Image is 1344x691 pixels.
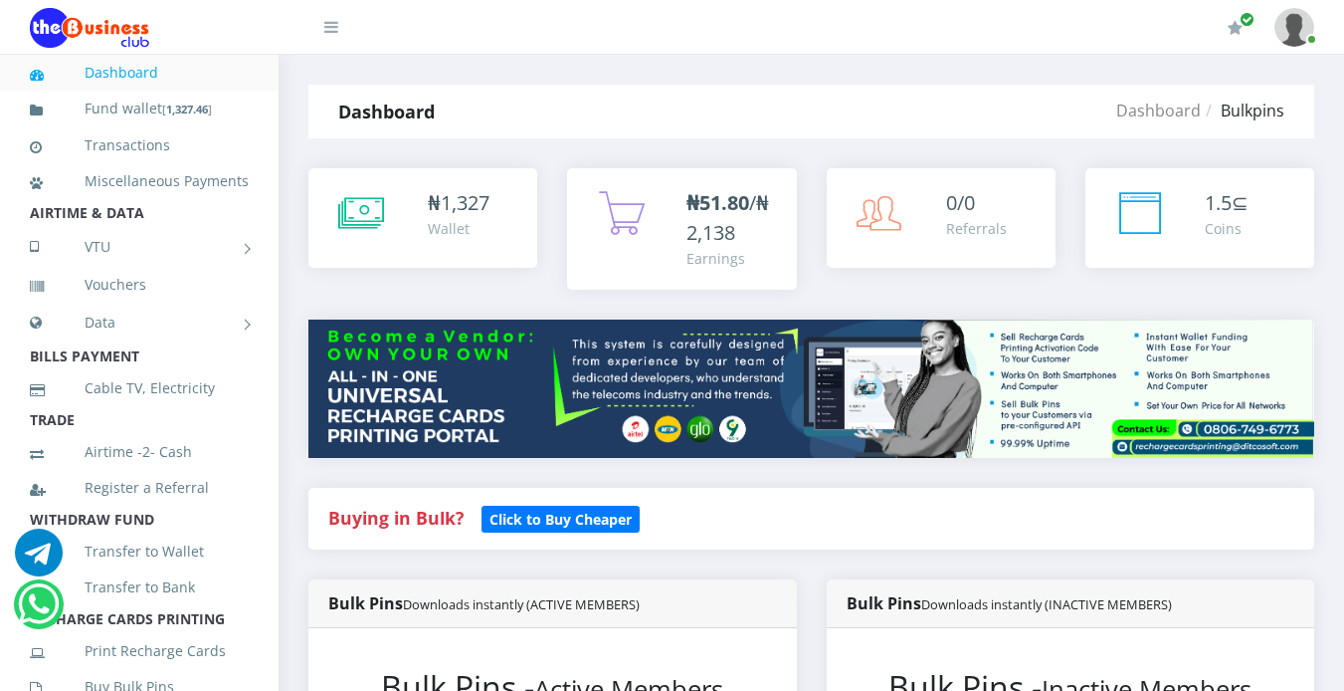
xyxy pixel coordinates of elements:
[1201,99,1284,122] li: Bulkpins
[1274,8,1314,47] img: User
[567,168,796,290] a: ₦51.80/₦2,138 Earnings
[15,544,63,576] a: Chat for support
[18,595,59,628] a: Chat for support
[1228,20,1243,36] i: Renew/Upgrade Subscription
[30,262,249,308] a: Vouchers
[1240,12,1254,27] span: Renew/Upgrade Subscription
[166,102,208,116] b: 1,327.46
[827,168,1056,268] a: 0/0 Referrals
[1205,218,1248,239] div: Coins
[441,189,489,216] span: 1,327
[162,102,212,116] small: [ ]
[30,86,249,132] a: Fund wallet[1,327.46]
[30,529,249,575] a: Transfer to Wallet
[30,158,249,204] a: Miscellaneous Payments
[1205,188,1248,218] div: ⊆
[686,189,769,246] span: /₦2,138
[30,298,249,347] a: Data
[308,168,537,268] a: ₦1,327 Wallet
[30,565,249,610] a: Transfer to Bank
[30,628,249,674] a: Print Recharge Cards
[921,595,1172,613] small: Downloads instantly (INACTIVE MEMBERS)
[30,222,249,272] a: VTU
[1116,100,1201,121] a: Dashboard
[308,320,1314,458] img: multitenant_rcp.png
[428,188,489,218] div: ₦
[481,506,640,530] a: Click to Buy Cheaper
[30,8,149,48] img: Logo
[328,592,640,614] strong: Bulk Pins
[847,592,1172,614] strong: Bulk Pins
[1205,189,1232,216] span: 1.5
[328,506,464,530] strong: Buying in Bulk?
[428,218,489,239] div: Wallet
[686,248,776,269] div: Earnings
[338,100,435,123] strong: Dashboard
[30,429,249,475] a: Airtime -2- Cash
[30,365,249,411] a: Cable TV, Electricity
[403,595,640,613] small: Downloads instantly (ACTIVE MEMBERS)
[30,50,249,96] a: Dashboard
[686,189,749,216] b: ₦51.80
[30,122,249,168] a: Transactions
[946,218,1007,239] div: Referrals
[946,189,975,216] span: 0/0
[30,465,249,511] a: Register a Referral
[489,510,632,529] b: Click to Buy Cheaper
